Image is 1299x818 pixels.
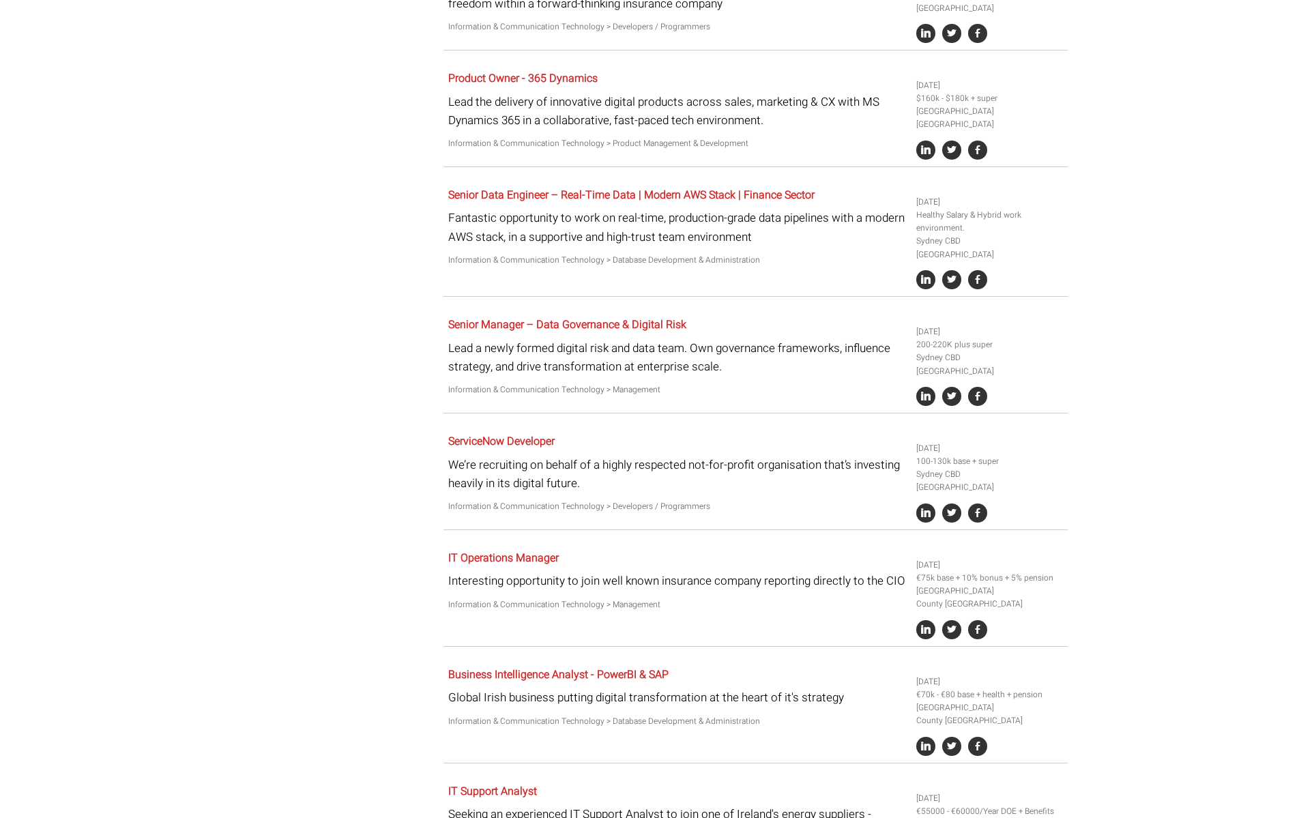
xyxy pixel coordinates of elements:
a: Product Owner - 365 Dynamics [448,70,598,87]
p: Fantastic opportunity to work on real-time, production-grade data pipelines with a modern AWS sta... [448,209,906,246]
p: We’re recruiting on behalf of a highly respected not-for-profit organisation that’s investing hea... [448,456,906,493]
li: €70k - €80 base + health + pension [916,688,1062,701]
li: Sydney CBD [GEOGRAPHIC_DATA] [916,351,1062,377]
li: [GEOGRAPHIC_DATA] County [GEOGRAPHIC_DATA] [916,701,1062,727]
li: [GEOGRAPHIC_DATA] County [GEOGRAPHIC_DATA] [916,585,1062,611]
p: Global Irish business putting digital transformation at the heart of it's strategy [448,688,906,707]
a: Senior Data Engineer – Real-Time Data | Modern AWS Stack | Finance Sector [448,187,815,203]
p: Information & Communication Technology > Management [448,598,906,611]
p: Information & Communication Technology > Management [448,383,906,396]
li: 100-130k base + super [916,455,1062,468]
a: ServiceNow Developer [448,433,555,450]
li: Sydney CBD [GEOGRAPHIC_DATA] [916,468,1062,494]
li: [DATE] [916,675,1062,688]
a: Business Intelligence Analyst - PowerBI & SAP [448,667,669,683]
li: [DATE] [916,792,1062,805]
li: [DATE] [916,79,1062,92]
li: €75k base + 10% bonus + 5% pension [916,572,1062,585]
p: Information & Communication Technology > Product Management & Development [448,137,906,150]
a: IT Operations Manager [448,550,559,566]
p: Information & Communication Technology > Database Development & Administration [448,254,906,267]
li: Healthy Salary & Hybrid work environment. [916,209,1062,235]
li: [DATE] [916,196,1062,209]
p: Information & Communication Technology > Database Development & Administration [448,715,906,728]
li: [DATE] [916,325,1062,338]
p: Information & Communication Technology > Developers / Programmers [448,500,906,513]
li: [GEOGRAPHIC_DATA] [GEOGRAPHIC_DATA] [916,105,1062,131]
p: Interesting opportunity to join well known insurance company reporting directly to the CIO [448,572,906,590]
p: Information & Communication Technology > Developers / Programmers [448,20,906,33]
a: Senior Manager – Data Governance & Digital Risk [448,317,686,333]
li: [DATE] [916,559,1062,572]
li: [DATE] [916,442,1062,455]
li: Sydney CBD [GEOGRAPHIC_DATA] [916,235,1062,261]
p: Lead the delivery of innovative digital products across sales, marketing & CX with MS Dynamics 36... [448,93,906,130]
p: Lead a newly formed digital risk and data team. Own governance frameworks, influence strategy, an... [448,339,906,376]
a: IT Support Analyst [448,783,537,800]
li: 200-220K plus super [916,338,1062,351]
li: $160k - $180k + super [916,92,1062,105]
